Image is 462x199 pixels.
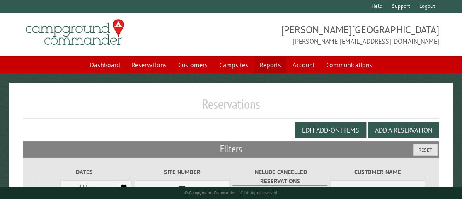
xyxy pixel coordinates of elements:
button: Add a Reservation [368,122,439,138]
a: Customers [173,57,213,73]
h2: Filters [23,141,439,157]
label: Customer Name [330,167,425,177]
a: Reservations [127,57,172,73]
small: © Campground Commander LLC. All rights reserved. [184,190,278,195]
span: [PERSON_NAME][GEOGRAPHIC_DATA] [PERSON_NAME][EMAIL_ADDRESS][DOMAIN_NAME] [231,23,439,46]
a: Campsites [214,57,253,73]
img: website_grey.svg [13,22,20,28]
label: Include Cancelled Reservations [232,167,327,186]
div: Keywords by Traffic [92,49,140,54]
label: From: [37,185,60,193]
label: Dates [37,167,132,177]
label: Site Number [135,167,230,177]
button: Reset [413,144,438,156]
div: Domain Overview [31,49,74,54]
a: Reports [255,57,286,73]
img: tab_keywords_by_traffic_grey.svg [82,48,89,55]
div: v 4.0.25 [23,13,41,20]
a: Account [288,57,319,73]
img: tab_domain_overview_orange.svg [22,48,29,55]
button: Edit Add-on Items [295,122,366,138]
img: Campground Commander [23,16,127,49]
h1: Reservations [23,96,439,119]
a: Communications [321,57,377,73]
a: Dashboard [85,57,125,73]
img: logo_orange.svg [13,13,20,20]
div: Domain: [DOMAIN_NAME] [22,22,91,28]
